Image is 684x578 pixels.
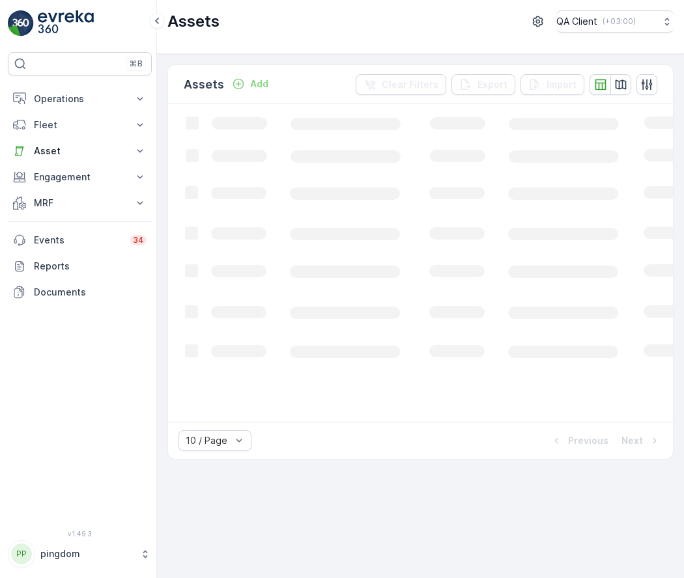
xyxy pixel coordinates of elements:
[451,74,515,95] button: Export
[356,74,446,95] button: Clear Filters
[549,433,610,448] button: Previous
[40,547,134,560] p: pingdom
[38,10,94,36] img: logo_light-DOdMpM7g.png
[8,164,152,190] button: Engagement
[8,540,152,568] button: PPpingdom
[382,78,438,91] p: Clear Filters
[8,530,152,538] span: v 1.49.3
[11,544,32,564] div: PP
[620,433,663,448] button: Next
[34,197,126,210] p: MRF
[547,78,577,91] p: Import
[34,286,147,299] p: Documents
[34,234,122,247] p: Events
[34,171,126,184] p: Engagement
[520,74,584,95] button: Import
[556,15,597,28] p: QA Client
[8,279,152,305] a: Documents
[568,434,608,447] p: Previous
[184,76,224,94] p: Assets
[8,112,152,138] button: Fleet
[8,138,152,164] button: Asset
[603,16,636,27] p: ( +03:00 )
[8,190,152,216] button: MRF
[34,260,147,273] p: Reports
[167,11,220,32] p: Assets
[8,86,152,112] button: Operations
[34,118,126,131] p: Fleet
[250,77,268,90] p: Add
[8,10,34,36] img: logo
[8,227,152,253] a: Events34
[477,78,507,91] p: Export
[34,144,126,158] p: Asset
[133,235,144,245] p: 34
[130,59,143,69] p: ⌘B
[8,253,152,279] a: Reports
[621,434,643,447] p: Next
[227,76,274,92] button: Add
[34,92,126,105] p: Operations
[556,10,674,33] button: QA Client(+03:00)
